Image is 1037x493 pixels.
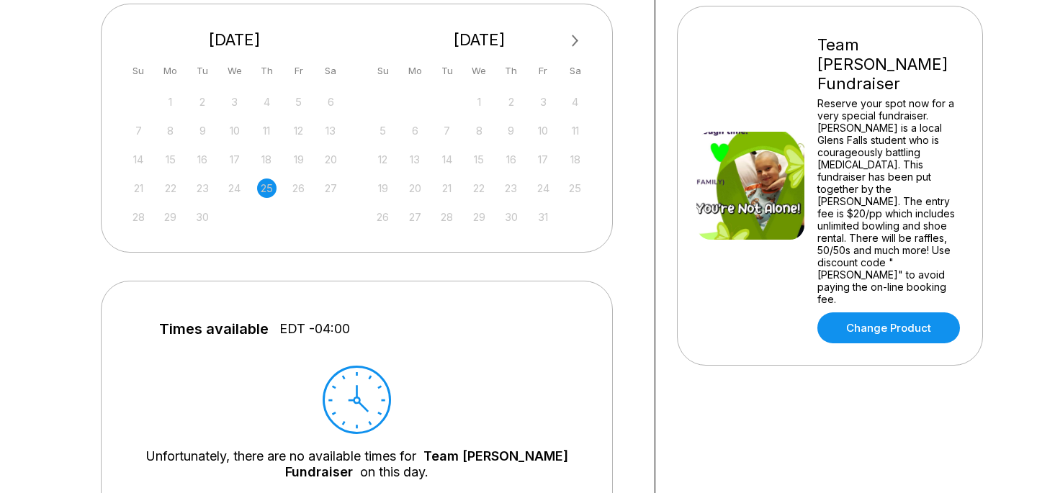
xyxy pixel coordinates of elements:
[534,207,553,227] div: Not available Friday, October 31st, 2025
[565,150,585,169] div: Not available Saturday, October 18th, 2025
[257,61,277,81] div: Th
[123,30,346,50] div: [DATE]
[501,92,521,112] div: Not available Thursday, October 2nd, 2025
[437,121,457,140] div: Not available Tuesday, October 7th, 2025
[470,121,489,140] div: Not available Wednesday, October 8th, 2025
[193,92,212,112] div: Not available Tuesday, September 2nd, 2025
[129,207,148,227] div: Not available Sunday, September 28th, 2025
[225,150,244,169] div: Not available Wednesday, September 17th, 2025
[405,178,425,198] div: Not available Monday, October 20th, 2025
[321,178,341,198] div: Not available Saturday, September 27th, 2025
[161,150,180,169] div: Not available Monday, September 15th, 2025
[501,178,521,198] div: Not available Thursday, October 23rd, 2025
[161,121,180,140] div: Not available Monday, September 8th, 2025
[289,178,308,198] div: Not available Friday, September 26th, 2025
[565,92,585,112] div: Not available Saturday, October 4th, 2025
[534,150,553,169] div: Not available Friday, October 17th, 2025
[129,178,148,198] div: Not available Sunday, September 21st, 2025
[257,178,277,198] div: Not available Thursday, September 25th, 2025
[161,92,180,112] div: Not available Monday, September 1st, 2025
[565,121,585,140] div: Not available Saturday, October 11th, 2025
[225,61,244,81] div: We
[501,207,521,227] div: Not available Thursday, October 30th, 2025
[405,207,425,227] div: Not available Monday, October 27th, 2025
[817,97,964,305] div: Reserve your spot now for a very special fundraiser. [PERSON_NAME] is a local Glens Falls student...
[257,150,277,169] div: Not available Thursday, September 18th, 2025
[373,121,392,140] div: Not available Sunday, October 5th, 2025
[437,150,457,169] div: Not available Tuesday, October 14th, 2025
[225,178,244,198] div: Not available Wednesday, September 24th, 2025
[225,121,244,140] div: Not available Wednesday, September 10th, 2025
[225,92,244,112] div: Not available Wednesday, September 3rd, 2025
[193,61,212,81] div: Tu
[279,321,350,337] span: EDT -04:00
[321,61,341,81] div: Sa
[437,178,457,198] div: Not available Tuesday, October 21st, 2025
[470,178,489,198] div: Not available Wednesday, October 22nd, 2025
[534,121,553,140] div: Not available Friday, October 10th, 2025
[817,312,960,343] a: Change Product
[289,121,308,140] div: Not available Friday, September 12th, 2025
[437,207,457,227] div: Not available Tuesday, October 28th, 2025
[565,178,585,198] div: Not available Saturday, October 25th, 2025
[470,61,489,81] div: We
[565,61,585,81] div: Sa
[289,61,308,81] div: Fr
[257,92,277,112] div: Not available Thursday, September 4th, 2025
[257,121,277,140] div: Not available Thursday, September 11th, 2025
[321,92,341,112] div: Not available Saturday, September 6th, 2025
[817,35,964,94] div: Team [PERSON_NAME] Fundraiser
[129,121,148,140] div: Not available Sunday, September 7th, 2025
[289,92,308,112] div: Not available Friday, September 5th, 2025
[193,178,212,198] div: Not available Tuesday, September 23rd, 2025
[289,150,308,169] div: Not available Friday, September 19th, 2025
[127,91,343,227] div: month 2025-09
[321,150,341,169] div: Not available Saturday, September 20th, 2025
[564,30,587,53] button: Next Month
[405,150,425,169] div: Not available Monday, October 13th, 2025
[437,61,457,81] div: Tu
[368,30,591,50] div: [DATE]
[470,92,489,112] div: Not available Wednesday, October 1st, 2025
[501,150,521,169] div: Not available Thursday, October 16th, 2025
[501,61,521,81] div: Th
[161,61,180,81] div: Mo
[534,61,553,81] div: Fr
[159,321,269,337] span: Times available
[373,178,392,198] div: Not available Sunday, October 19th, 2025
[405,61,425,81] div: Mo
[470,150,489,169] div: Not available Wednesday, October 15th, 2025
[145,448,569,480] div: Unfortunately, there are no available times for on this day.
[285,448,568,479] a: Team [PERSON_NAME] Fundraiser
[372,91,588,227] div: month 2025-10
[534,92,553,112] div: Not available Friday, October 3rd, 2025
[129,150,148,169] div: Not available Sunday, September 14th, 2025
[161,178,180,198] div: Not available Monday, September 22nd, 2025
[321,121,341,140] div: Not available Saturday, September 13th, 2025
[373,150,392,169] div: Not available Sunday, October 12th, 2025
[193,121,212,140] div: Not available Tuesday, September 9th, 2025
[470,207,489,227] div: Not available Wednesday, October 29th, 2025
[405,121,425,140] div: Not available Monday, October 6th, 2025
[193,150,212,169] div: Not available Tuesday, September 16th, 2025
[534,178,553,198] div: Not available Friday, October 24th, 2025
[193,207,212,227] div: Not available Tuesday, September 30th, 2025
[373,61,392,81] div: Su
[696,132,804,240] img: Team Joelle Fundraiser
[161,207,180,227] div: Not available Monday, September 29th, 2025
[501,121,521,140] div: Not available Thursday, October 9th, 2025
[129,61,148,81] div: Su
[373,207,392,227] div: Not available Sunday, October 26th, 2025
